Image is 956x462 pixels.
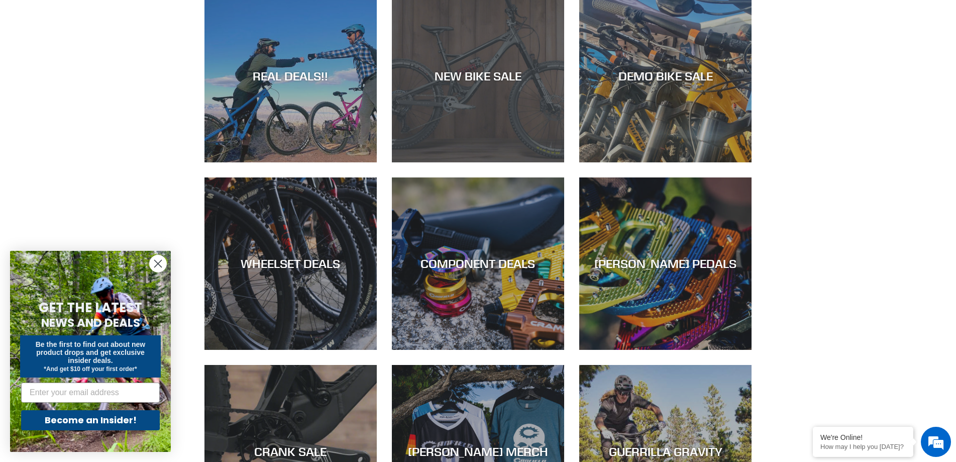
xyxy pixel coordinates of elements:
span: *And get $10 off your first order* [44,365,137,373]
a: WHEELSET DEALS [204,177,377,350]
span: NEWS AND DEALS [41,315,140,331]
div: COMPONENT DEALS [392,256,564,271]
a: COMPONENT DEALS [392,177,564,350]
div: [PERSON_NAME] MERCH [392,444,564,458]
input: Enter your email address [21,383,160,403]
div: GUERRILLA GRAVITY [579,444,752,458]
div: We're Online! [820,433,906,441]
div: [PERSON_NAME] PEDALS [579,256,752,271]
a: [PERSON_NAME] PEDALS [579,177,752,350]
div: NEW BIKE SALE [392,69,564,83]
button: Become an Insider! [21,410,160,430]
div: WHEELSET DEALS [204,256,377,271]
div: DEMO BIKE SALE [579,69,752,83]
span: GET THE LATEST [39,299,142,317]
p: How may I help you today? [820,443,906,450]
div: CRANK SALE [204,444,377,458]
button: Close dialog [149,255,167,272]
span: Be the first to find out about new product drops and get exclusive insider deals. [36,340,146,364]
div: REAL DEALS!! [204,69,377,83]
